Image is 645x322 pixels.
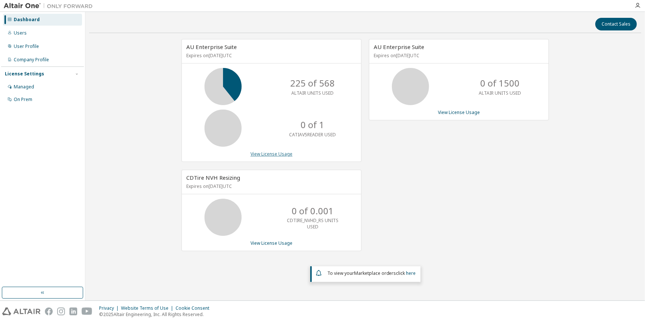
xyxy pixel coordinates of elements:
p: 0 of 0.001 [292,205,334,217]
p: 225 of 568 [290,77,335,90]
div: User Profile [14,43,39,49]
img: facebook.svg [45,308,53,315]
div: Privacy [99,305,121,311]
a: here [406,270,416,276]
p: CDTIRE_NVHD_RS UNITS USED [283,217,342,230]
span: CDTire NVH Resizing [186,174,240,181]
p: CATIAV5READER USED [289,131,336,138]
img: instagram.svg [57,308,65,315]
div: Cookie Consent [176,305,214,311]
img: linkedin.svg [69,308,77,315]
div: On Prem [14,97,32,103]
p: 0 of 1 [301,118,324,131]
div: Company Profile [14,57,49,63]
div: Users [14,30,27,36]
a: View License Usage [251,240,292,246]
span: AU Enterprise Suite [374,43,424,51]
p: Expires on [DATE] UTC [374,52,542,59]
button: Contact Sales [595,18,637,30]
img: youtube.svg [82,308,92,315]
p: Expires on [DATE] UTC [186,183,355,189]
div: Managed [14,84,34,90]
a: View License Usage [251,151,292,157]
p: © 2025 Altair Engineering, Inc. All Rights Reserved. [99,311,214,318]
p: ALTAIR UNITS USED [479,90,521,96]
span: To view your click [327,270,416,276]
div: Dashboard [14,17,40,23]
img: Altair One [4,2,96,10]
p: ALTAIR UNITS USED [291,90,334,96]
span: AU Enterprise Suite [186,43,237,51]
div: License Settings [5,71,44,77]
a: View License Usage [438,109,480,116]
img: altair_logo.svg [2,308,40,315]
div: Website Terms of Use [121,305,176,311]
p: Expires on [DATE] UTC [186,52,355,59]
p: 0 of 1500 [480,77,520,90]
em: Marketplace orders [354,270,396,276]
